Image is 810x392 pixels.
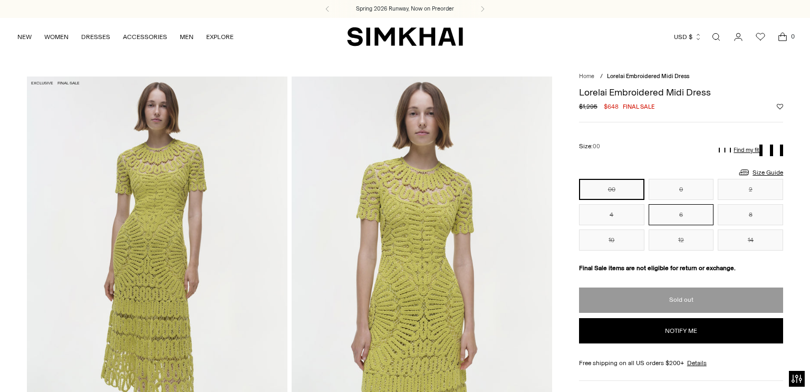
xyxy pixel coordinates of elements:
a: Go to the account page [728,26,749,47]
button: 14 [718,230,783,251]
button: USD $ [674,25,702,49]
button: 0 [649,179,714,200]
s: $1,295 [579,102,597,111]
a: NEW [17,25,32,49]
span: $648 [604,102,619,111]
a: SIMKHAI [347,26,463,47]
a: Open search modal [706,26,727,47]
button: 8 [718,204,783,225]
button: Add to Wishlist [777,103,783,110]
label: Size: [579,141,600,151]
span: Lorelai Embroidered Midi Dress [607,73,689,80]
a: Size Guide [738,166,783,179]
button: 4 [579,204,644,225]
a: WOMEN [44,25,69,49]
a: DRESSES [81,25,110,49]
nav: breadcrumbs [579,72,784,81]
button: 00 [579,179,644,200]
button: Notify me [579,318,784,343]
button: 6 [649,204,714,225]
iframe: Sign Up via Text for Offers [8,352,106,384]
a: EXPLORE [206,25,234,49]
a: Details [687,358,707,368]
span: 0 [788,32,797,41]
a: Open cart modal [772,26,793,47]
a: Wishlist [750,26,771,47]
a: ACCESSORIES [123,25,167,49]
div: / [600,72,603,81]
strong: Final Sale items are not eligible for return or exchange. [579,264,736,272]
a: Home [579,73,594,80]
div: Free shipping on all US orders $200+ [579,358,784,368]
a: MEN [180,25,194,49]
h1: Lorelai Embroidered Midi Dress [579,88,784,97]
button: 10 [579,230,644,251]
a: Spring 2026 Runway, Now on Preorder [356,5,454,13]
button: 2 [718,179,783,200]
button: 12 [649,230,714,251]
span: 00 [593,143,600,150]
